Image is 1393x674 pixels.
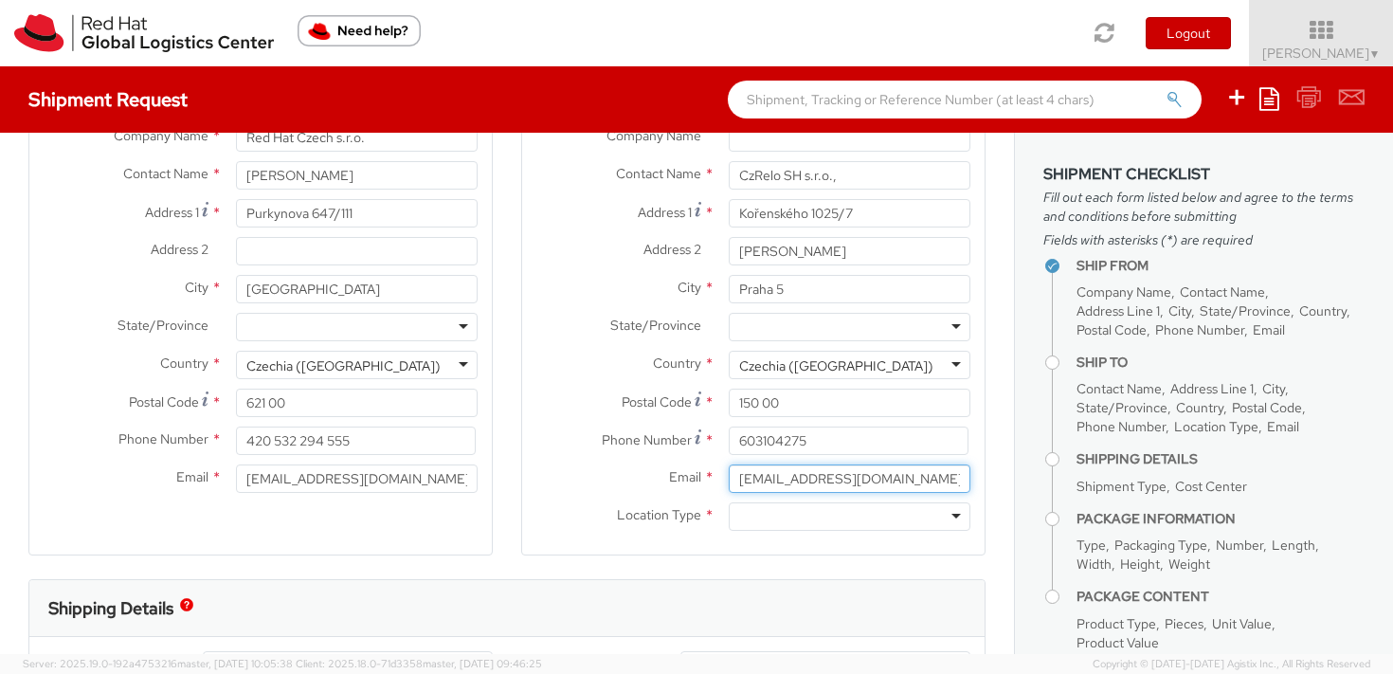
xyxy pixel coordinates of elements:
[28,89,188,110] h4: Shipment Request
[176,468,208,485] span: Email
[1076,556,1112,573] span: Width
[1267,418,1299,435] span: Email
[1076,537,1106,554] span: Type
[177,657,293,670] span: master, [DATE] 10:05:38
[246,356,441,375] div: Czechia ([GEOGRAPHIC_DATA])
[1146,17,1231,49] button: Logout
[1155,321,1244,338] span: Phone Number
[1093,657,1370,672] span: Copyright © [DATE]-[DATE] Agistix Inc., All Rights Reserved
[1076,259,1365,273] h4: Ship From
[1299,302,1347,319] span: Country
[23,657,293,670] span: Server: 2025.19.0-192a4753216
[643,241,701,258] span: Address 2
[622,393,692,410] span: Postal Code
[1076,355,1365,370] h4: Ship To
[151,241,208,258] span: Address 2
[1262,45,1381,62] span: [PERSON_NAME]
[1076,590,1365,604] h4: Package Content
[1043,188,1365,226] span: Fill out each form listed below and agree to the terms and conditions before submitting
[298,15,421,46] button: Need help?
[1170,380,1254,397] span: Address Line 1
[1076,380,1162,397] span: Contact Name
[1168,556,1210,573] span: Weight
[1076,302,1160,319] span: Address Line 1
[1076,512,1365,526] h4: Package Information
[1216,537,1263,554] span: Number
[610,317,701,334] span: State/Province
[1212,615,1272,632] span: Unit Value
[728,81,1202,118] input: Shipment, Tracking or Reference Number (at least 4 chars)
[1076,418,1166,435] span: Phone Number
[617,506,701,523] span: Location Type
[160,355,208,372] span: Country
[14,14,274,52] img: rh-logistics-00dfa346123c4ec078e1.svg
[114,127,208,144] span: Company Name
[1076,478,1167,495] span: Shipment Type
[1043,230,1365,249] span: Fields with asterisks (*) are required
[296,657,542,670] span: Client: 2025.18.0-71d3358
[606,127,701,144] span: Company Name
[1076,452,1365,466] h4: Shipping Details
[638,204,692,221] span: Address 1
[1120,556,1160,573] span: Height
[1232,399,1302,416] span: Postal Code
[129,393,199,410] span: Postal Code
[739,356,933,375] div: Czechia ([GEOGRAPHIC_DATA])
[1272,537,1315,554] span: Length
[1114,537,1207,554] span: Packaging Type
[1076,615,1156,632] span: Product Type
[678,279,701,296] span: City
[1076,634,1159,651] span: Product Value
[1168,302,1191,319] span: City
[423,657,542,670] span: master, [DATE] 09:46:25
[1180,283,1265,301] span: Contact Name
[602,431,692,448] span: Phone Number
[1076,283,1171,301] span: Company Name
[48,599,173,618] h3: Shipping Details
[123,165,208,182] span: Contact Name
[1369,46,1381,62] span: ▼
[653,355,701,372] span: Country
[1176,399,1223,416] span: Country
[185,279,208,296] span: City
[1165,615,1203,632] span: Pieces
[1175,478,1247,495] span: Cost Center
[1043,166,1365,183] h3: Shipment Checklist
[118,430,208,447] span: Phone Number
[118,317,208,334] span: State/Province
[1253,321,1285,338] span: Email
[1076,321,1147,338] span: Postal Code
[145,204,199,221] span: Address 1
[669,468,701,485] span: Email
[1076,399,1167,416] span: State/Province
[1200,302,1291,319] span: State/Province
[1174,418,1258,435] span: Location Type
[1262,380,1285,397] span: City
[616,165,701,182] span: Contact Name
